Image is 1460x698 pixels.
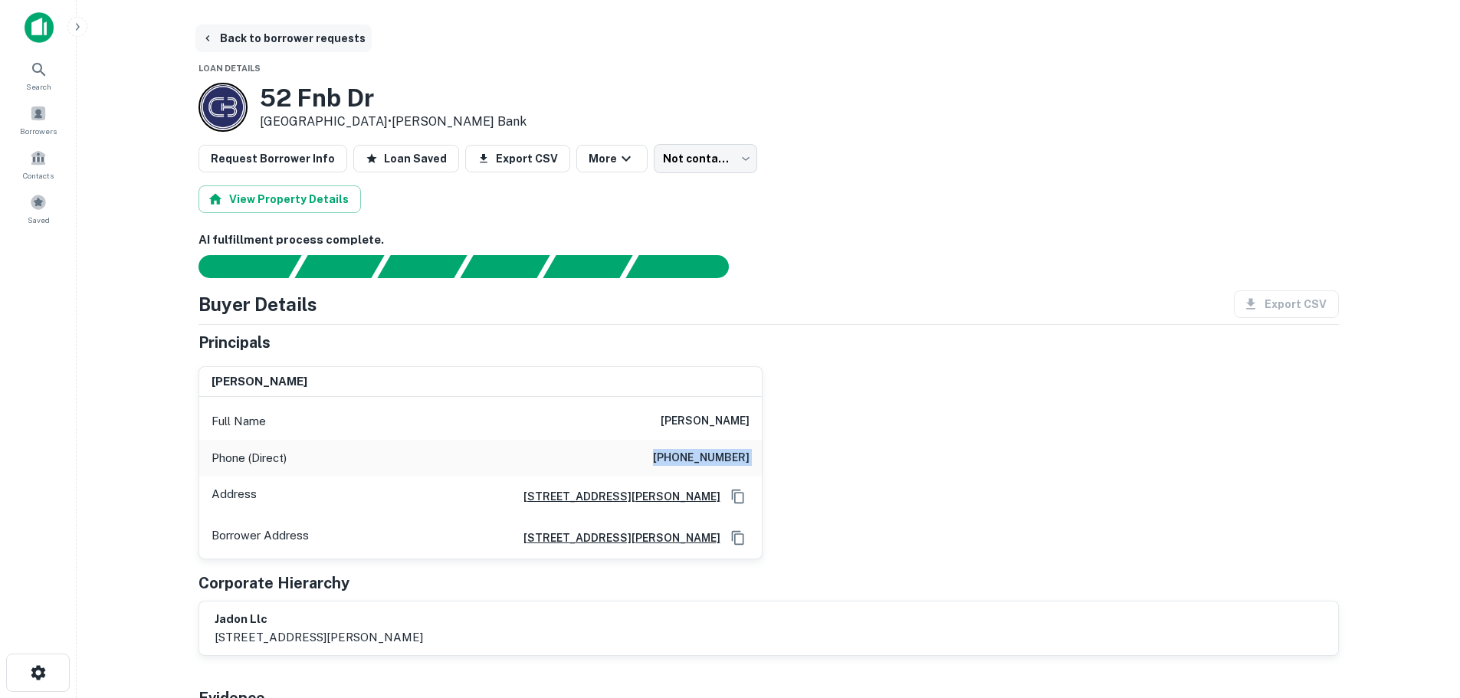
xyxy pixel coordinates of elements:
button: Request Borrower Info [198,145,347,172]
p: Address [212,485,257,508]
img: capitalize-icon.png [25,12,54,43]
p: Phone (Direct) [212,449,287,467]
a: [STREET_ADDRESS][PERSON_NAME] [511,488,720,505]
iframe: Chat Widget [1383,575,1460,649]
h5: Corporate Hierarchy [198,572,349,595]
h6: AI fulfillment process complete. [198,231,1339,249]
p: Borrower Address [212,526,309,549]
a: Saved [5,188,72,229]
h5: Principals [198,331,271,354]
a: Search [5,54,72,96]
div: AI fulfillment process complete. [626,255,747,278]
div: Principals found, AI now looking for contact information... [460,255,550,278]
h6: [PHONE_NUMBER] [653,449,750,467]
button: View Property Details [198,185,361,213]
h6: [PERSON_NAME] [661,412,750,431]
button: Export CSV [465,145,570,172]
span: Contacts [23,169,54,182]
span: Search [26,80,51,93]
p: [STREET_ADDRESS][PERSON_NAME] [215,628,423,647]
h3: 52 Fnb Dr [260,84,527,113]
span: Borrowers [20,125,57,137]
span: Loan Details [198,64,261,73]
button: Copy Address [727,485,750,508]
p: [GEOGRAPHIC_DATA] • [260,113,527,131]
a: Borrowers [5,99,72,140]
h6: jadon llc [215,611,423,628]
div: Sending borrower request to AI... [180,255,295,278]
button: Back to borrower requests [195,25,372,52]
p: Full Name [212,412,266,431]
button: Loan Saved [353,145,459,172]
div: Documents found, AI parsing details... [377,255,467,278]
h4: Buyer Details [198,290,317,318]
span: Saved [28,214,50,226]
div: Not contacted [654,144,757,173]
button: Copy Address [727,526,750,549]
a: Contacts [5,143,72,185]
h6: [PERSON_NAME] [212,373,307,391]
div: Your request is received and processing... [294,255,384,278]
a: [STREET_ADDRESS][PERSON_NAME] [511,529,720,546]
a: [PERSON_NAME] Bank [392,114,527,129]
div: Principals found, still searching for contact information. This may take time... [543,255,632,278]
button: More [576,145,648,172]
